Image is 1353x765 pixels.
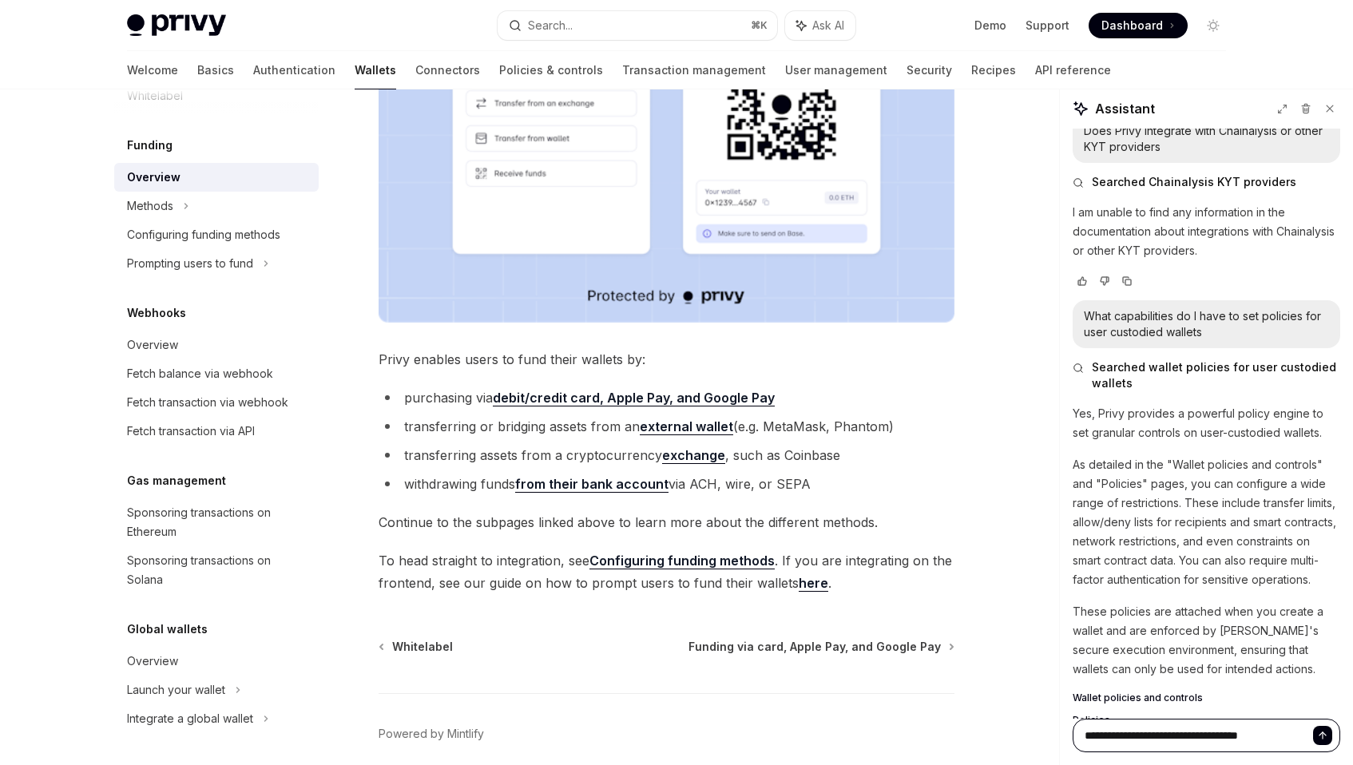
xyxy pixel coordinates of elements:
p: I am unable to find any information in the documentation about integrations with Chainalysis or o... [1073,203,1340,260]
li: transferring or bridging assets from an (e.g. MetaMask, Phantom) [379,415,954,438]
a: Overview [114,163,319,192]
span: Searched Chainalysis KYT providers [1092,174,1296,190]
div: Sponsoring transactions on Solana [127,551,309,589]
strong: exchange [662,447,725,463]
div: Integrate a global wallet [127,709,253,728]
span: Ask AI [812,18,844,34]
a: Demo [974,18,1006,34]
button: Search...⌘K [498,11,777,40]
button: Toggle dark mode [1200,13,1226,38]
div: Launch your wallet [127,680,225,700]
h5: Webhooks [127,303,186,323]
a: external wallet [640,418,733,435]
span: To head straight to integration, see . If you are integrating on the frontend, see our guide on h... [379,549,954,594]
h5: Gas management [127,471,226,490]
a: Basics [197,51,234,89]
a: Fetch transaction via API [114,417,319,446]
a: Overview [114,647,319,676]
div: Sponsoring transactions on Ethereum [127,503,309,541]
a: here [799,575,828,592]
h5: Funding [127,136,173,155]
span: ⌘ K [751,19,768,32]
div: Fetch transaction via webhook [127,393,288,412]
span: Continue to the subpages linked above to learn more about the different methods. [379,511,954,533]
button: Searched wallet policies for user custodied wallets [1073,359,1340,391]
div: Overview [127,335,178,355]
strong: external wallet [640,418,733,434]
a: Welcome [127,51,178,89]
div: Does Privy integrate with Chainalysis or other KYT providers [1084,123,1329,155]
a: Fetch transaction via webhook [114,388,319,417]
a: Powered by Mintlify [379,726,484,742]
strong: debit/credit card, Apple Pay, and Google Pay [493,390,775,406]
a: exchange [662,447,725,464]
a: API reference [1035,51,1111,89]
span: Wallet policies and controls [1073,692,1203,704]
span: Assistant [1095,99,1155,118]
div: Search... [528,16,573,35]
a: Wallets [355,51,396,89]
a: Configuring funding methods [114,220,319,249]
span: Dashboard [1101,18,1163,34]
div: Configuring funding methods [127,225,280,244]
a: User management [785,51,887,89]
span: Funding via card, Apple Pay, and Google Pay [688,639,941,655]
a: from their bank account [515,476,669,493]
button: Ask AI [785,11,855,40]
a: Authentication [253,51,335,89]
p: Yes, Privy provides a powerful policy engine to set granular controls on user-custodied wallets. [1073,404,1340,442]
a: Overview [114,331,319,359]
a: Policies & controls [499,51,603,89]
li: transferring assets from a cryptocurrency , such as Coinbase [379,444,954,466]
a: Policies [1073,714,1340,727]
img: light logo [127,14,226,37]
a: Fetch balance via webhook [114,359,319,388]
a: Recipes [971,51,1016,89]
div: Methods [127,196,173,216]
a: Funding via card, Apple Pay, and Google Pay [688,639,953,655]
div: Overview [127,168,181,187]
button: Send message [1313,726,1332,745]
div: Overview [127,652,178,671]
a: Dashboard [1089,13,1188,38]
a: Whitelabel [380,639,453,655]
span: Privy enables users to fund their wallets by: [379,348,954,371]
a: Support [1026,18,1069,34]
a: Sponsoring transactions on Solana [114,546,319,594]
h5: Global wallets [127,620,208,639]
p: As detailed in the "Wallet policies and controls" and "Policies" pages, you can configure a wide ... [1073,455,1340,589]
button: Searched Chainalysis KYT providers [1073,174,1340,190]
div: What capabilities do I have to set policies for user custodied wallets [1084,308,1329,340]
span: Searched wallet policies for user custodied wallets [1092,359,1340,391]
a: Configuring funding methods [589,553,775,569]
a: debit/credit card, Apple Pay, and Google Pay [493,390,775,406]
li: withdrawing funds via ACH, wire, or SEPA [379,473,954,495]
a: Security [907,51,952,89]
div: Fetch balance via webhook [127,364,273,383]
a: Transaction management [622,51,766,89]
a: Connectors [415,51,480,89]
a: Sponsoring transactions on Ethereum [114,498,319,546]
div: Prompting users to fund [127,254,253,273]
p: These policies are attached when you create a wallet and are enforced by [PERSON_NAME]'s secure e... [1073,602,1340,679]
div: Fetch transaction via API [127,422,255,441]
span: Whitelabel [392,639,453,655]
li: purchasing via [379,386,954,409]
a: Wallet policies and controls [1073,692,1340,704]
span: Policies [1073,714,1110,727]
